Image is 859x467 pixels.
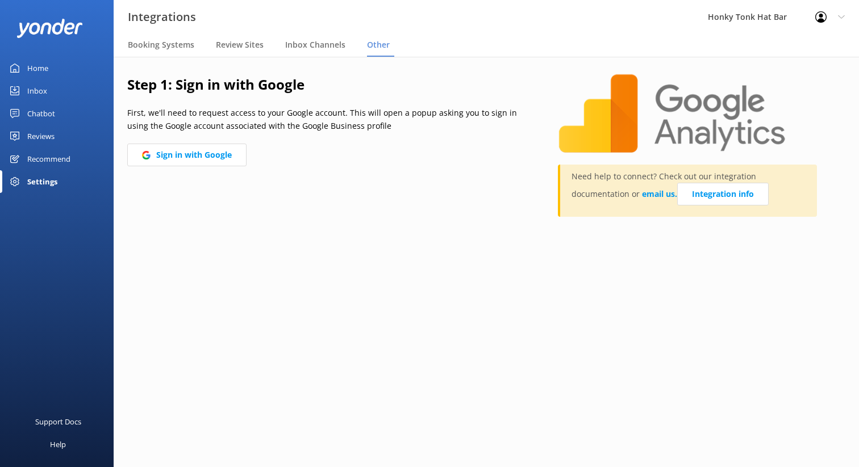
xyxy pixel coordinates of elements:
button: Sign in with Google [127,144,247,166]
div: Support Docs [35,410,81,433]
p: Need help to connect? Check out our integration documentation or [572,170,806,211]
div: Recommend [27,148,70,170]
p: First, we'll need to request access to your Google account. This will open a popup asking you to ... [127,107,529,132]
h3: Integrations [128,8,196,26]
div: Help [50,433,66,456]
img: yonder-white-logo.png [17,19,82,37]
span: Other [367,39,390,51]
div: Chatbot [27,102,55,125]
h2: Step 1: Sign in with Google [127,74,529,95]
img: google-analytics.png [558,74,786,153]
span: Booking Systems [128,39,194,51]
div: Settings [27,170,57,193]
div: Inbox [27,79,47,102]
div: Home [27,57,48,79]
span: Review Sites [216,39,264,51]
a: email us. [642,188,677,199]
span: Inbox Channels [285,39,345,51]
a: Integration info [677,183,769,205]
div: Reviews [27,125,55,148]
